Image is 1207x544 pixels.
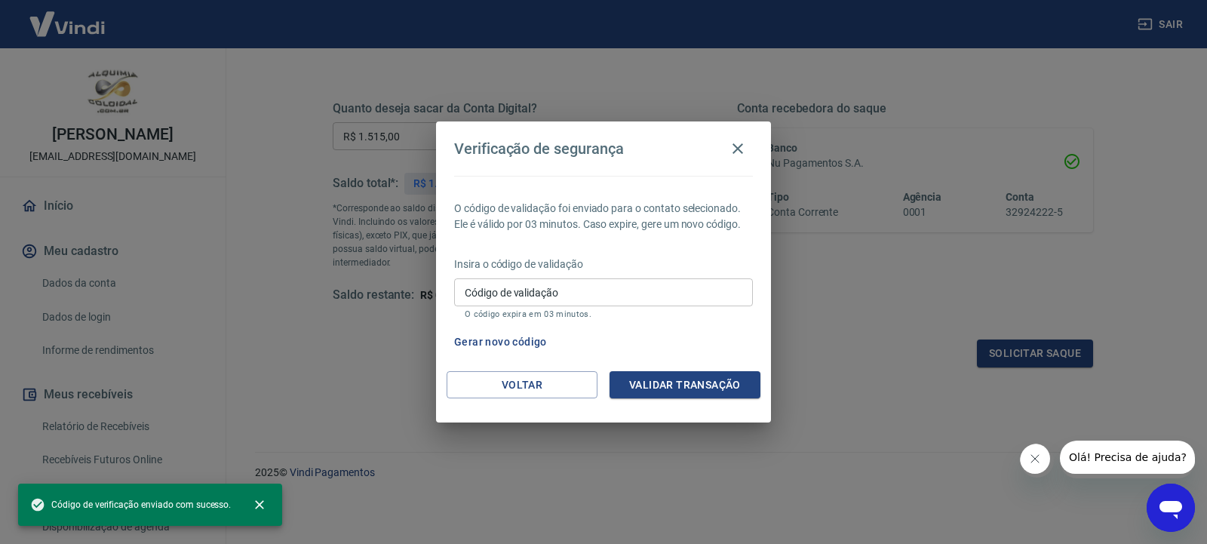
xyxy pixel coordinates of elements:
[454,201,753,232] p: O código de validação foi enviado para o contato selecionado. Ele é válido por 03 minutos. Caso e...
[243,488,276,521] button: close
[454,140,624,158] h4: Verificação de segurança
[610,371,760,399] button: Validar transação
[1060,441,1195,478] iframe: Mensagem da empresa
[1147,484,1195,532] iframe: Botão para abrir a janela de mensagens
[30,497,231,512] span: Código de verificação enviado com sucesso.
[465,309,742,319] p: O código expira em 03 minutos.
[454,257,753,272] p: Insira o código de validação
[447,371,597,399] button: Voltar
[1020,444,1054,478] iframe: Fechar mensagem
[448,328,553,356] button: Gerar novo código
